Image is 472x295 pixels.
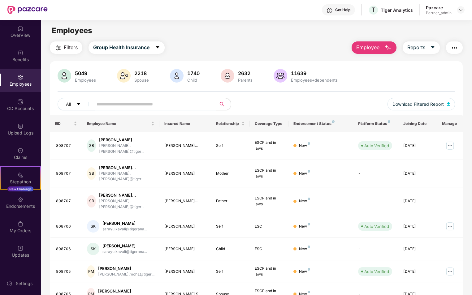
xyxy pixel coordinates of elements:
img: svg+xml;base64,PHN2ZyBpZD0iQ0RfQWNjb3VudHMiIGRhdGEtbmFtZT0iQ0QgQWNjb3VudHMiIHhtbG5zPSJodHRwOi8vd3... [17,99,24,105]
img: svg+xml;base64,PHN2ZyB4bWxucz0iaHR0cDovL3d3dy53My5vcmcvMjAwMC9zdmciIHdpZHRoPSI4IiBoZWlnaHQ9IjgiIH... [332,120,335,123]
span: caret-down [155,45,160,50]
img: manageButton [445,267,455,276]
img: New Pazcare Logo [7,6,48,14]
div: 11639 [290,70,339,76]
div: ESCP and in laws [255,140,284,152]
div: ESCP and in laws [255,168,284,179]
img: svg+xml;base64,PHN2ZyBpZD0iSG9tZSIgeG1sbnM9Imh0dHA6Ly93d3cudzMub3JnLzIwMDAvc3ZnIiB3aWR0aD0iMjAiIG... [17,25,24,32]
div: Endorsement Status [293,121,348,126]
div: Partner_admin [426,11,452,15]
div: Self [216,224,245,229]
div: [PERSON_NAME]... [99,192,154,198]
div: 808705 [56,269,77,275]
div: Employees [74,78,97,83]
img: svg+xml;base64,PHN2ZyBpZD0iQ2xhaW0iIHhtbG5zPSJodHRwOi8vd3d3LnczLm9yZy8yMDAwL3N2ZyIgd2lkdGg9IjIwIi... [17,147,24,154]
img: manageButton [445,141,455,151]
img: svg+xml;base64,PHN2ZyB4bWxucz0iaHR0cDovL3d3dy53My5vcmcvMjAwMC9zdmciIHhtbG5zOnhsaW5rPSJodHRwOi8vd3... [384,44,392,52]
button: Download Filtered Report [388,98,455,110]
span: Reports [407,44,425,51]
div: Get Help [335,7,350,12]
span: Download Filtered Report [392,101,444,108]
div: Self [216,269,245,275]
div: Parents [237,78,254,83]
div: [PERSON_NAME].[PERSON_NAME]@tiger... [99,143,154,155]
div: [DATE] [403,246,432,252]
img: svg+xml;base64,PHN2ZyBpZD0iTXlfT3JkZXJzIiBkYXRhLW5hbWU9Ik15IE9yZGVycyIgeG1sbnM9Imh0dHA6Ly93d3cudz... [17,221,24,227]
button: search [216,98,231,110]
div: New [299,171,310,177]
div: Employees+dependents [290,78,339,83]
div: Stepathon [1,179,40,185]
span: Employee [356,44,379,51]
div: [DATE] [403,224,432,229]
img: svg+xml;base64,PHN2ZyB4bWxucz0iaHR0cDovL3d3dy53My5vcmcvMjAwMC9zdmciIHdpZHRoPSI4IiBoZWlnaHQ9IjgiIH... [308,223,310,225]
img: svg+xml;base64,PHN2ZyB4bWxucz0iaHR0cDovL3d3dy53My5vcmcvMjAwMC9zdmciIHhtbG5zOnhsaW5rPSJodHRwOi8vd3... [221,69,234,83]
div: 1740 [186,70,201,76]
span: Relationship [216,121,240,126]
div: [PERSON_NAME] [164,246,206,252]
img: svg+xml;base64,PHN2ZyBpZD0iU2V0dGluZy0yMHgyMCIgeG1sbnM9Imh0dHA6Ly93d3cudzMub3JnLzIwMDAvc3ZnIiB3aW... [6,280,13,287]
div: New [299,224,310,229]
div: [DATE] [403,198,432,204]
td: - [353,238,398,260]
span: Filters [64,44,78,51]
div: ESCP and in laws [255,195,284,207]
div: Auto Verified [364,268,389,275]
div: [PERSON_NAME] [102,243,147,249]
div: Tiger Analytics [381,7,413,13]
div: SB [87,167,96,180]
th: Insured Name [159,115,211,132]
th: Manage [437,115,463,132]
img: svg+xml;base64,PHN2ZyB4bWxucz0iaHR0cDovL3d3dy53My5vcmcvMjAwMC9zdmciIHdpZHRoPSI4IiBoZWlnaHQ9IjgiIH... [308,268,310,271]
div: 2218 [133,70,150,76]
span: T [371,6,375,14]
span: All [66,101,71,108]
span: Group Health Insurance [93,44,149,51]
th: EID [50,115,82,132]
div: Auto Verified [364,223,389,229]
div: [PERSON_NAME].[PERSON_NAME]@tiger... [99,198,154,210]
div: [PERSON_NAME]... [99,165,154,171]
img: svg+xml;base64,PHN2ZyB4bWxucz0iaHR0cDovL3d3dy53My5vcmcvMjAwMC9zdmciIHhtbG5zOnhsaW5rPSJodHRwOi8vd3... [170,69,184,83]
span: caret-down [76,102,81,107]
div: PM [87,265,95,278]
div: [DATE] [403,143,432,149]
div: 808707 [56,143,77,149]
img: svg+xml;base64,PHN2ZyB4bWxucz0iaHR0cDovL3d3dy53My5vcmcvMjAwMC9zdmciIHdpZHRoPSIyNCIgaGVpZ2h0PSIyNC... [54,44,62,52]
th: Relationship [211,115,250,132]
th: Coverage Type [250,115,288,132]
div: Child [216,246,245,252]
img: svg+xml;base64,PHN2ZyBpZD0iQmVuZWZpdHMiIHhtbG5zPSJodHRwOi8vd3d3LnczLm9yZy8yMDAwL3N2ZyIgd2lkdGg9Ij... [17,50,24,56]
div: SK [87,243,99,255]
div: [PERSON_NAME] [102,220,147,226]
div: ESC [255,246,284,252]
div: sarayu.kavali@tigerana... [102,226,147,232]
img: svg+xml;base64,PHN2ZyBpZD0iRHJvcGRvd24tMzJ4MzIiIHhtbG5zPSJodHRwOi8vd3d3LnczLm9yZy8yMDAwL3N2ZyIgd2... [458,7,463,12]
img: svg+xml;base64,PHN2ZyB4bWxucz0iaHR0cDovL3d3dy53My5vcmcvMjAwMC9zdmciIHdpZHRoPSI4IiBoZWlnaHQ9IjgiIH... [308,170,310,173]
img: svg+xml;base64,PHN2ZyBpZD0iSGVscC0zMngzMiIgeG1sbnM9Imh0dHA6Ly93d3cudzMub3JnLzIwMDAvc3ZnIiB3aWR0aD... [327,7,333,14]
div: Mother [216,171,245,177]
div: SB [87,139,96,152]
span: EID [55,121,72,126]
div: New [299,269,310,275]
div: Self [216,143,245,149]
img: svg+xml;base64,PHN2ZyBpZD0iVXBkYXRlZCIgeG1sbnM9Imh0dHA6Ly93d3cudzMub3JnLzIwMDAvc3ZnIiB3aWR0aD0iMj... [17,245,24,251]
img: svg+xml;base64,PHN2ZyB4bWxucz0iaHR0cDovL3d3dy53My5vcmcvMjAwMC9zdmciIHhtbG5zOnhsaW5rPSJodHRwOi8vd3... [447,102,450,106]
div: [DATE] [403,269,432,275]
span: search [216,102,228,107]
img: svg+xml;base64,PHN2ZyBpZD0iRW1wbG95ZWVzIiB4bWxucz0iaHR0cDovL3d3dy53My5vcmcvMjAwMC9zdmciIHdpZHRoPS... [17,74,24,80]
div: [PERSON_NAME] [164,171,206,177]
div: [PERSON_NAME]... [99,137,154,143]
div: [PERSON_NAME].moh1@tiger... [98,271,154,277]
div: 808707 [56,171,77,177]
button: Reportscaret-down [403,41,440,54]
td: - [353,160,398,188]
img: svg+xml;base64,PHN2ZyB4bWxucz0iaHR0cDovL3d3dy53My5vcmcvMjAwMC9zdmciIHdpZHRoPSI4IiBoZWlnaHQ9IjgiIH... [308,142,310,145]
button: Employee [352,41,396,54]
button: Filters [50,41,82,54]
button: Allcaret-down [58,98,95,110]
td: - [353,187,398,215]
img: svg+xml;base64,PHN2ZyB4bWxucz0iaHR0cDovL3d3dy53My5vcmcvMjAwMC9zdmciIHdpZHRoPSIyMSIgaGVpZ2h0PSIyMC... [17,172,24,178]
img: svg+xml;base64,PHN2ZyBpZD0iVXBsb2FkX0xvZ3MiIGRhdGEtbmFtZT0iVXBsb2FkIExvZ3MiIHhtbG5zPSJodHRwOi8vd3... [17,123,24,129]
div: New [299,246,310,252]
